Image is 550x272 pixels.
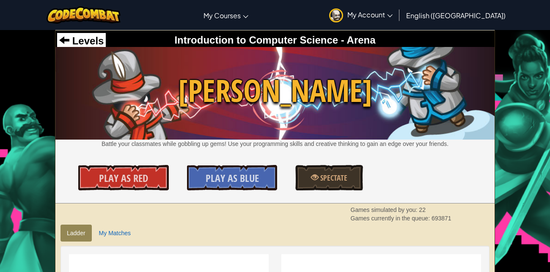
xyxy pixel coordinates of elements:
[419,206,426,213] span: 22
[351,215,432,222] span: Games currently in the queue:
[402,4,510,27] a: English ([GEOGRAPHIC_DATA])
[59,35,104,47] a: Levels
[69,35,104,47] span: Levels
[347,10,393,19] span: My Account
[319,173,347,183] span: Spectate
[325,2,397,28] a: My Account
[351,206,419,213] span: Games simulated by you:
[55,47,495,140] img: Wakka Maul
[203,11,241,20] span: My Courses
[329,8,343,22] img: avatar
[406,11,506,20] span: English ([GEOGRAPHIC_DATA])
[174,34,338,46] span: Introduction to Computer Science
[60,225,92,242] a: Ladder
[338,34,375,46] span: - Arena
[47,6,121,24] img: CodeCombat logo
[295,165,363,190] a: Spectate
[199,4,253,27] a: My Courses
[55,140,495,148] p: Battle your classmates while gobbling up gems! Use your programming skills and creative thinking ...
[99,171,148,185] span: Play As Red
[206,171,259,185] span: Play As Blue
[93,225,137,242] a: My Matches
[432,215,451,222] span: 693871
[55,69,495,113] span: [PERSON_NAME]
